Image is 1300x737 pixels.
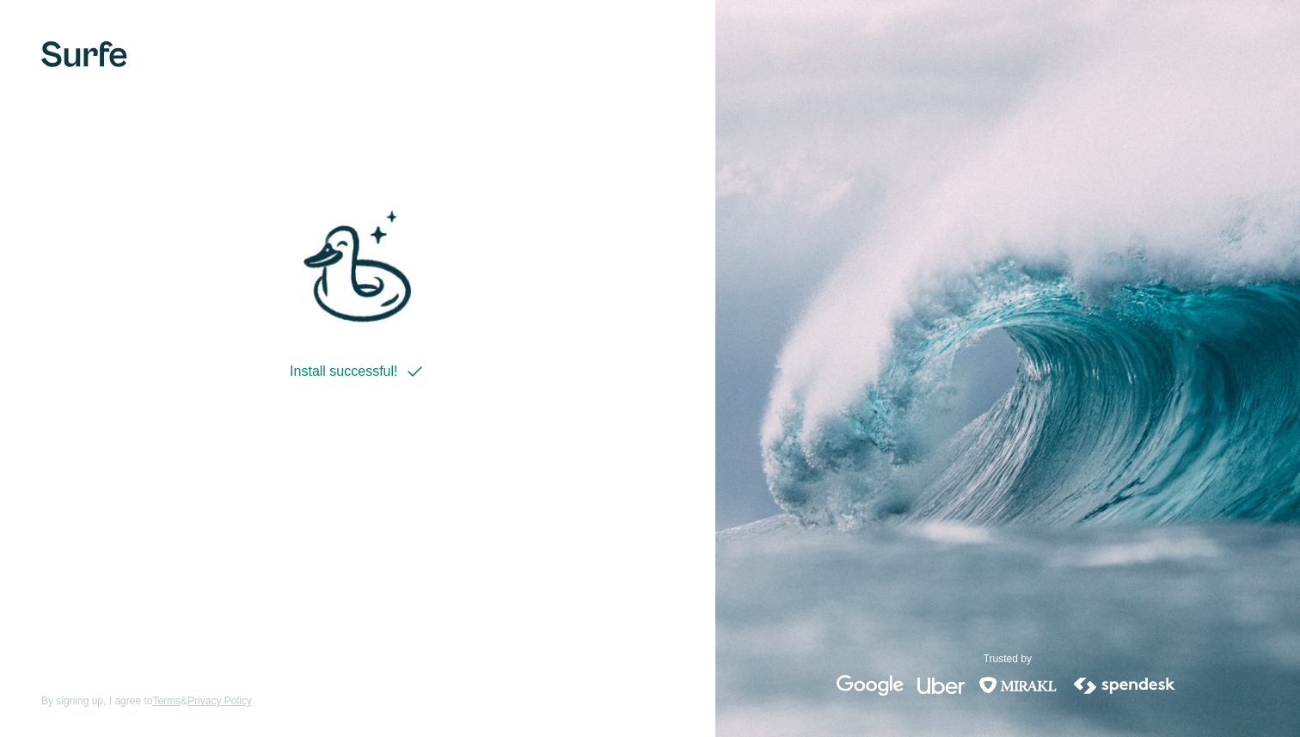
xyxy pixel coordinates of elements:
span: By signing up, I agree to & [41,693,252,709]
img: spendesk's logo [1071,675,1178,696]
a: Privacy Policy [187,695,252,707]
img: duck [302,190,414,330]
img: mirakl's logo [978,675,1058,696]
p: Trusted by [984,651,1032,666]
img: Surfe's logo [41,41,127,67]
a: Terms [152,695,181,707]
img: google's logo [837,675,904,696]
span: Install successful! [290,361,397,382]
img: uber's logo [917,675,965,696]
